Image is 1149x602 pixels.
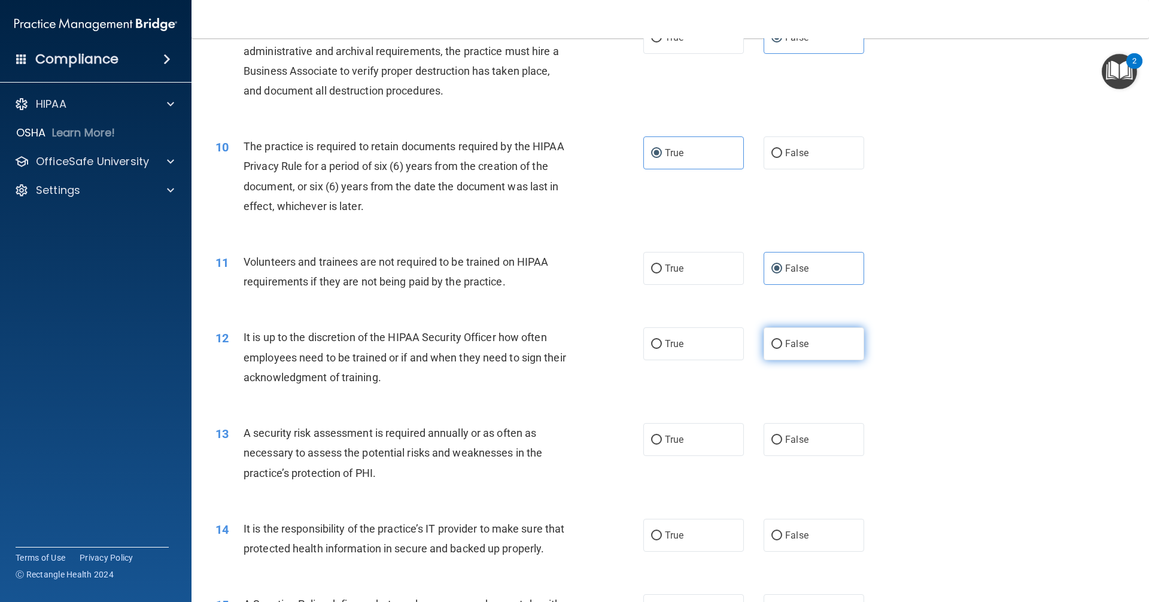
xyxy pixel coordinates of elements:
span: False [785,263,808,274]
span: 11 [215,256,229,270]
span: False [785,338,808,349]
p: Settings [36,183,80,197]
span: 10 [215,140,229,154]
input: False [771,34,782,42]
p: OSHA [16,126,46,140]
input: True [651,340,662,349]
span: True [665,338,683,349]
span: False [785,530,808,541]
div: 2 [1132,61,1136,77]
span: Volunteers and trainees are not required to be trained on HIPAA requirements if they are not bein... [244,256,548,288]
input: False [771,264,782,273]
input: True [651,34,662,42]
p: Learn More! [52,126,115,140]
button: Open Resource Center, 2 new notifications [1102,54,1137,89]
span: To properly destroy records that have satisfied legal, fiscal, administrative and archival requir... [244,25,559,97]
a: Settings [14,183,174,197]
span: True [665,263,683,274]
iframe: Drift Widget Chat Controller [1089,519,1135,565]
input: False [771,149,782,158]
input: True [651,264,662,273]
span: 14 [215,522,229,537]
span: 13 [215,427,229,441]
span: False [785,147,808,159]
input: False [771,436,782,445]
input: True [651,149,662,158]
a: Privacy Policy [80,552,133,564]
p: OfficeSafe University [36,154,149,169]
h4: Compliance [35,51,118,68]
input: True [651,531,662,540]
input: False [771,531,782,540]
span: A security risk assessment is required annually or as often as necessary to assess the potential ... [244,427,542,479]
span: True [665,434,683,445]
a: Terms of Use [16,552,65,564]
img: PMB logo [14,13,177,37]
span: It is the responsibility of the practice’s IT provider to make sure that protected health informa... [244,522,564,555]
input: False [771,340,782,349]
span: False [785,434,808,445]
span: It is up to the discretion of the HIPAA Security Officer how often employees need to be trained o... [244,331,566,383]
p: HIPAA [36,97,66,111]
span: Ⓒ Rectangle Health 2024 [16,568,114,580]
span: The practice is required to retain documents required by the HIPAA Privacy Rule for a period of s... [244,140,564,212]
span: True [665,147,683,159]
a: HIPAA [14,97,174,111]
a: OfficeSafe University [14,154,174,169]
span: 12 [215,331,229,345]
span: True [665,530,683,541]
input: True [651,436,662,445]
